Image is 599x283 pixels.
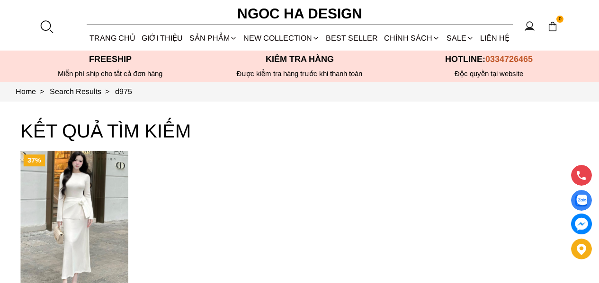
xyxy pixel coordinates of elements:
a: BEST SELLER [323,26,381,51]
font: Kiểm tra hàng [266,54,334,64]
a: messenger [571,214,592,234]
div: SẢN PHẨM [186,26,240,51]
a: GIỚI THIỆU [139,26,186,51]
div: Chính sách [381,26,443,51]
p: Freeship [16,54,205,64]
a: Ngoc Ha Design [229,2,371,25]
a: Link to Home [16,87,50,95]
span: > [36,87,48,95]
span: 0334726465 [485,54,533,64]
a: SALE [443,26,477,51]
div: Miễn phí ship cho tất cả đơn hàng [16,69,205,78]
span: 0 [556,16,564,23]
img: img-CART-ICON-ksit0nf1 [547,21,558,32]
a: Link to d975 [115,87,132,95]
p: Hotline: [394,54,584,64]
h6: Độc quyền tại website [394,69,584,78]
a: Display image [571,190,592,211]
span: > [101,87,113,95]
p: Được kiểm tra hàng trước khi thanh toán [205,69,394,78]
a: TRANG CHỦ [87,26,139,51]
a: LIÊN HỆ [477,26,512,51]
h3: KẾT QUẢ TÌM KIẾM [20,116,579,146]
img: Display image [575,195,587,206]
a: Link to Search Results [50,87,115,95]
a: NEW COLLECTION [240,26,322,51]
